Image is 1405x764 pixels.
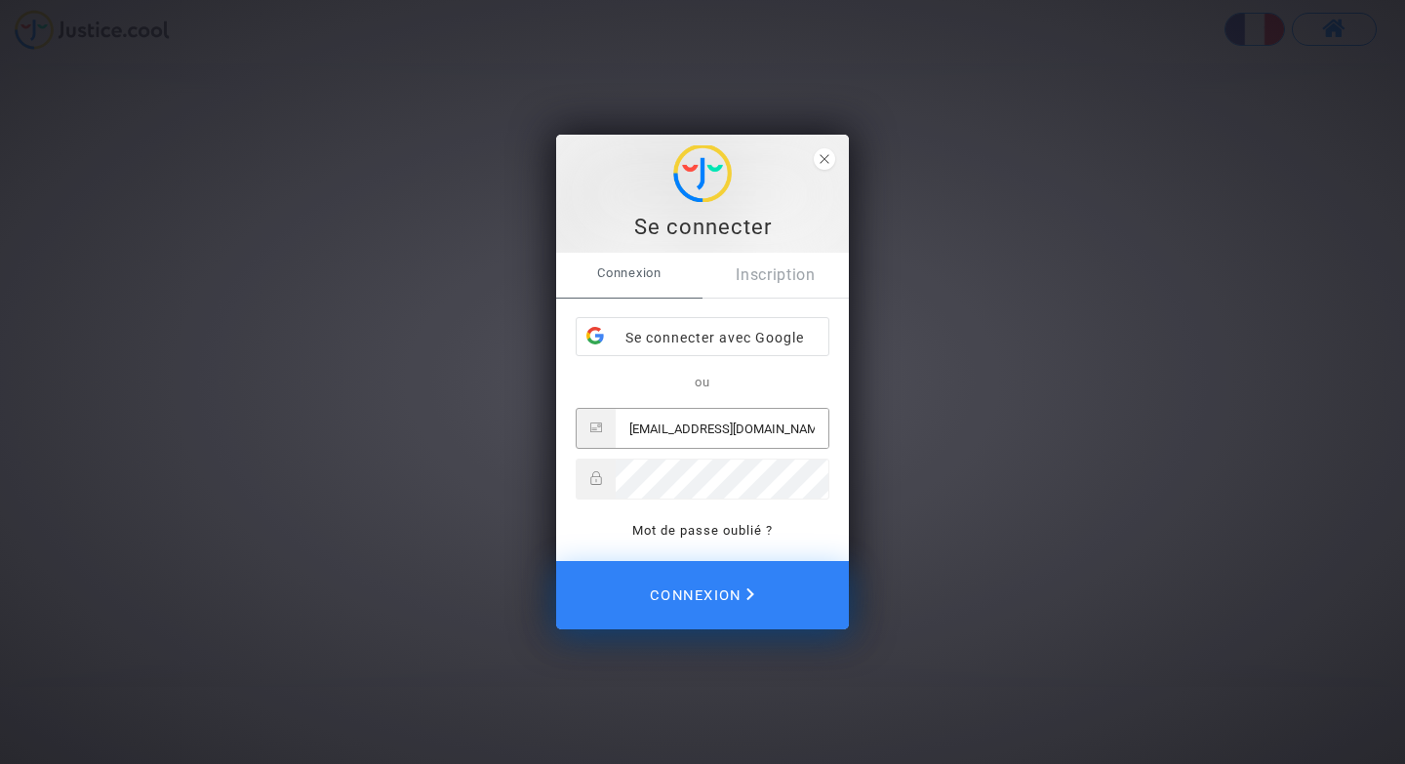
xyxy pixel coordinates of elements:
[650,574,754,617] span: Connexion
[814,148,835,170] span: close
[616,409,828,448] input: Email
[556,253,702,294] span: Connexion
[556,561,849,629] button: Connexion
[577,318,828,357] div: Se connecter avec Google
[702,253,849,298] a: Inscription
[632,523,773,538] a: Mot de passe oublié ?
[567,213,838,242] div: Se connecter
[695,375,710,389] span: ou
[616,460,828,499] input: Password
